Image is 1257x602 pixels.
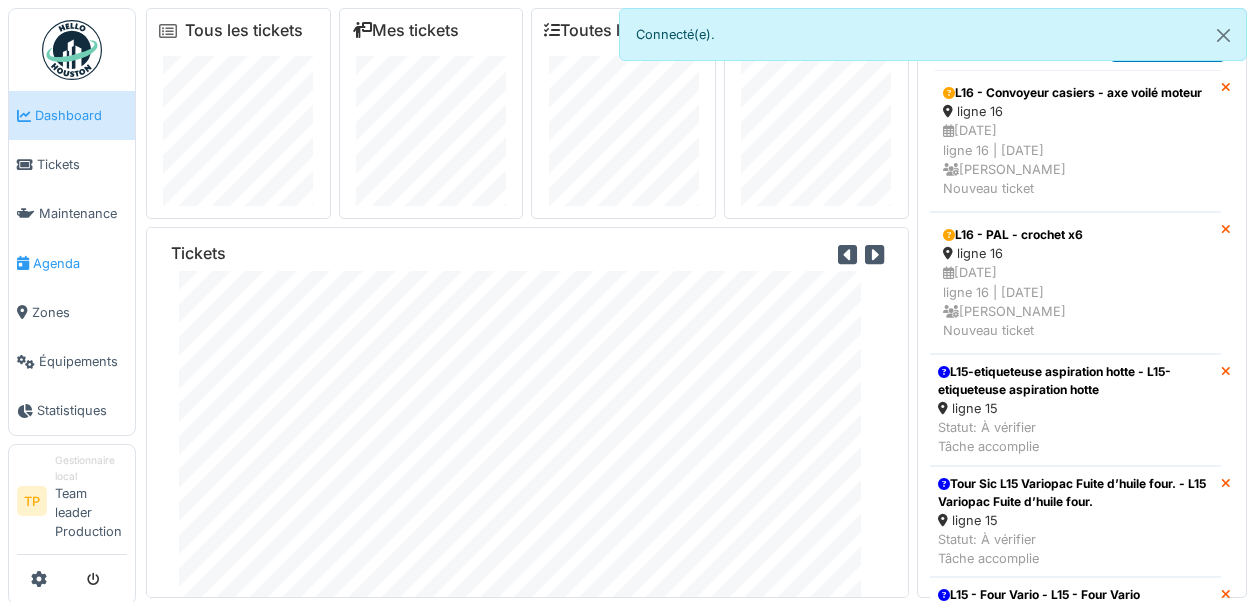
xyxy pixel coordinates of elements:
span: Tickets [37,155,127,174]
div: ligne 16 [943,102,1208,121]
li: Team leader Production [55,453,127,549]
div: Tour Sic L15 Variopac Fuite d’huile four. - L15 Variopac Fuite d’huile four. [938,475,1213,511]
div: ligne 15 [938,399,1213,418]
span: Maintenance [39,204,127,223]
a: Dashboard [9,91,135,140]
h6: Tickets [171,244,226,263]
div: Gestionnaire local [55,453,127,484]
div: Statut: À vérifier Tâche accomplie [938,530,1213,568]
a: L15-etiqueteuse aspiration hotte - L15-etiqueteuse aspiration hotte ligne 15 Statut: À vérifierTâ... [930,354,1221,466]
a: Zones [9,288,135,337]
a: Statistiques [9,386,135,435]
span: Zones [32,303,127,322]
a: Tickets [9,140,135,189]
div: ligne 16 [943,244,1208,263]
div: Statut: À vérifier Tâche accomplie [938,418,1213,456]
div: Connecté(e). [619,8,1248,61]
a: Maintenance [9,189,135,238]
span: Statistiques [37,401,127,420]
span: Équipements [39,352,127,371]
div: ligne 15 [938,511,1213,530]
a: Tour Sic L15 Variopac Fuite d’huile four. - L15 Variopac Fuite d’huile four. ligne 15 Statut: À v... [930,466,1221,578]
div: [DATE] ligne 16 | [DATE] [PERSON_NAME] Nouveau ticket [943,121,1208,198]
button: Close [1201,9,1246,62]
span: Agenda [33,254,127,273]
li: TP [17,486,47,516]
a: Mes tickets [352,21,459,40]
a: Tous les tickets [185,21,303,40]
span: Dashboard [35,106,127,125]
a: TP Gestionnaire localTeam leader Production [17,453,127,554]
div: L15-etiqueteuse aspiration hotte - L15-etiqueteuse aspiration hotte [938,363,1213,399]
div: L16 - Convoyeur casiers - axe voilé moteur [943,84,1208,102]
div: [DATE] ligne 16 | [DATE] [PERSON_NAME] Nouveau ticket [943,263,1208,340]
div: L16 - PAL - crochet x6 [943,226,1208,244]
a: L16 - Convoyeur casiers - axe voilé moteur ligne 16 [DATE]ligne 16 | [DATE] [PERSON_NAME]Nouveau ... [930,70,1221,212]
img: Badge_color-CXgf-gQk.svg [42,20,102,80]
a: Équipements [9,337,135,386]
a: Agenda [9,239,135,288]
a: L16 - PAL - crochet x6 ligne 16 [DATE]ligne 16 | [DATE] [PERSON_NAME]Nouveau ticket [930,212,1221,354]
a: Toutes les tâches [544,21,693,40]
